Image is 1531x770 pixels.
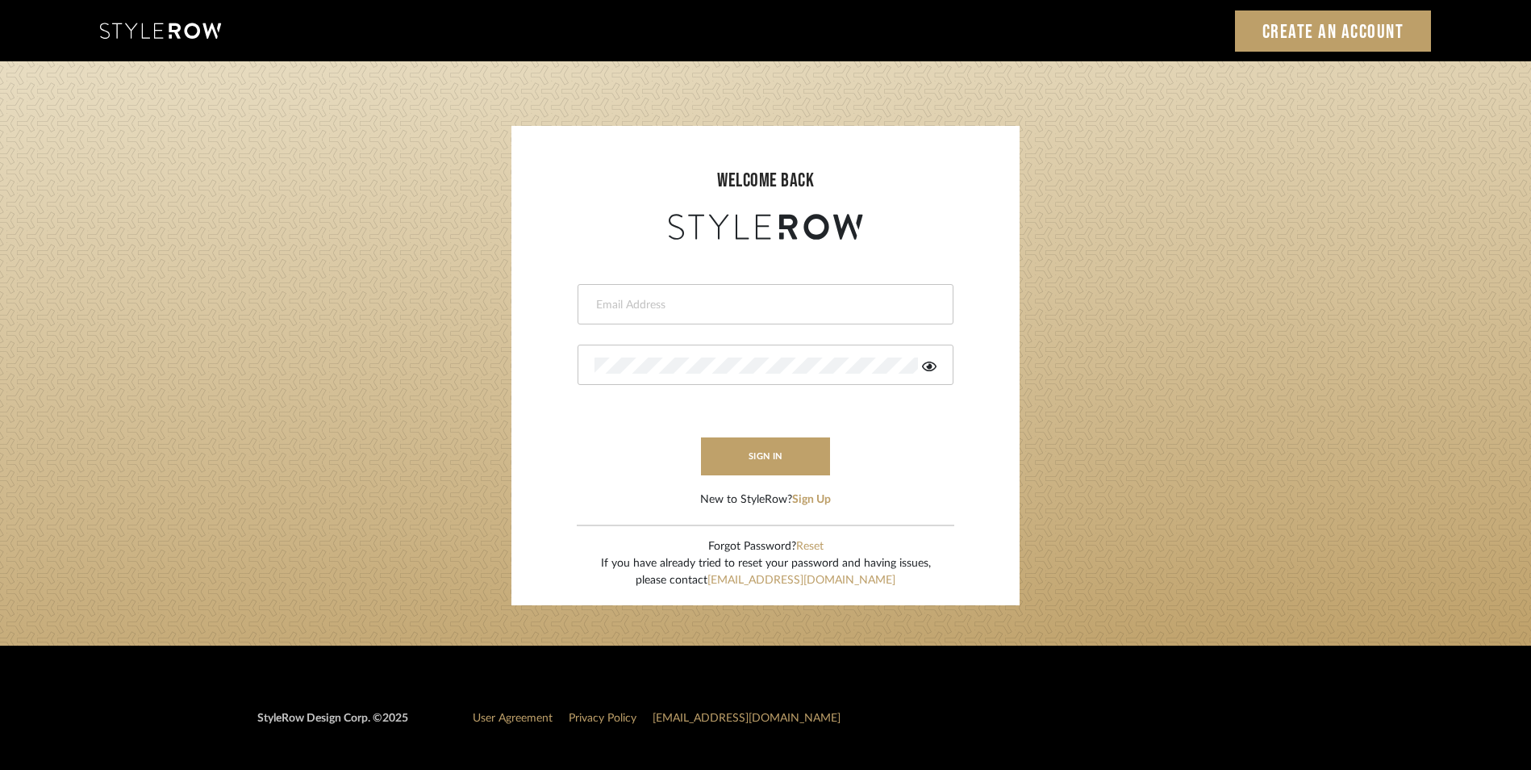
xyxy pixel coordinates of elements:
[257,710,408,740] div: StyleRow Design Corp. ©2025
[473,713,553,724] a: User Agreement
[601,538,931,555] div: Forgot Password?
[700,492,831,508] div: New to StyleRow?
[594,297,932,313] input: Email Address
[569,713,636,724] a: Privacy Policy
[707,575,895,586] a: [EMAIL_ADDRESS][DOMAIN_NAME]
[1235,10,1432,52] a: Create an Account
[796,538,824,555] button: Reset
[528,166,1003,195] div: welcome back
[601,555,931,589] div: If you have already tried to reset your password and having issues, please contact
[701,437,830,475] button: sign in
[792,492,831,508] button: Sign Up
[653,713,841,724] a: [EMAIL_ADDRESS][DOMAIN_NAME]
